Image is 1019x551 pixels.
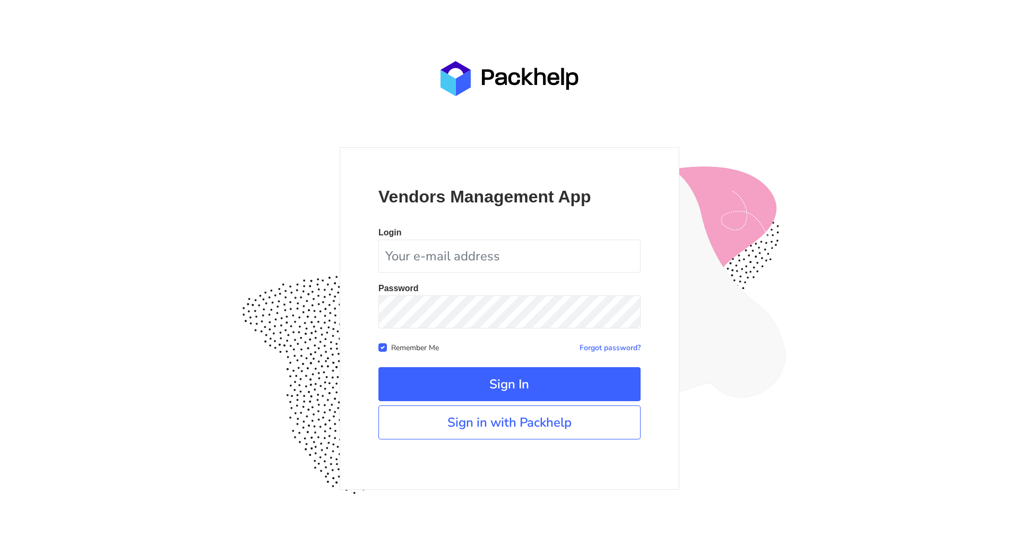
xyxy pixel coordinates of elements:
[580,343,641,353] a: Forgot password?
[378,186,641,207] p: Vendors Management App
[378,367,641,401] button: Sign In
[378,405,641,439] a: Sign in with Packhelp
[391,341,439,353] label: Remember Me
[378,228,641,237] p: Login
[378,284,641,293] p: Password
[378,240,641,273] input: Your e-mail address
